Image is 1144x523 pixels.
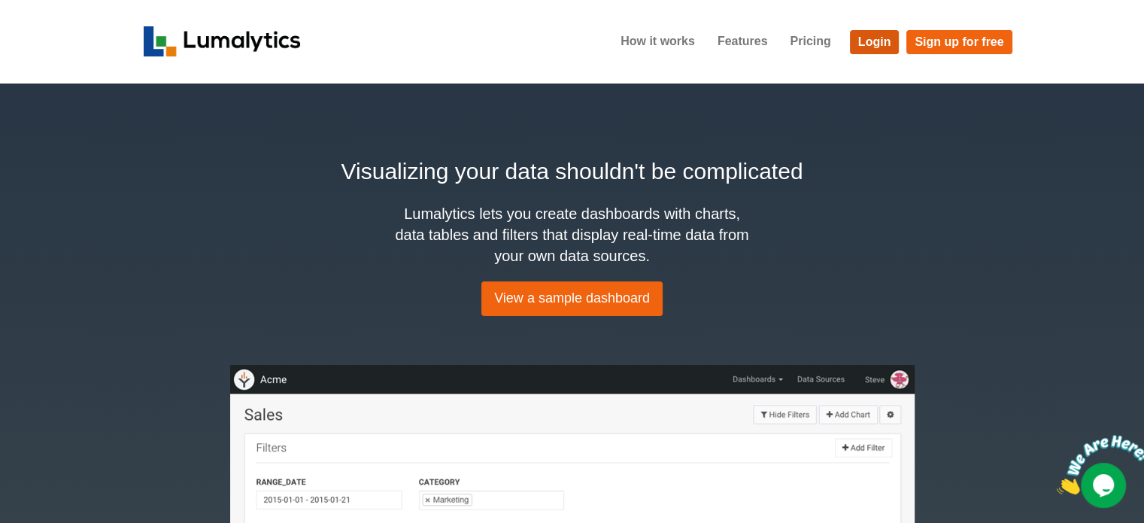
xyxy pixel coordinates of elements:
[6,6,99,65] img: Chat attention grabber
[1051,429,1144,500] iframe: chat widget
[392,203,753,266] h4: Lumalytics lets you create dashboards with charts, data tables and filters that display real-time...
[706,23,779,60] a: Features
[778,23,842,60] a: Pricing
[144,26,301,56] img: logo_v2-f34f87db3d4d9f5311d6c47995059ad6168825a3e1eb260e01c8041e89355404.png
[481,281,663,316] a: View a sample dashboard
[609,23,706,60] a: How it works
[144,154,1001,188] h2: Visualizing your data shouldn't be complicated
[906,30,1012,54] a: Sign up for free
[850,30,900,54] a: Login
